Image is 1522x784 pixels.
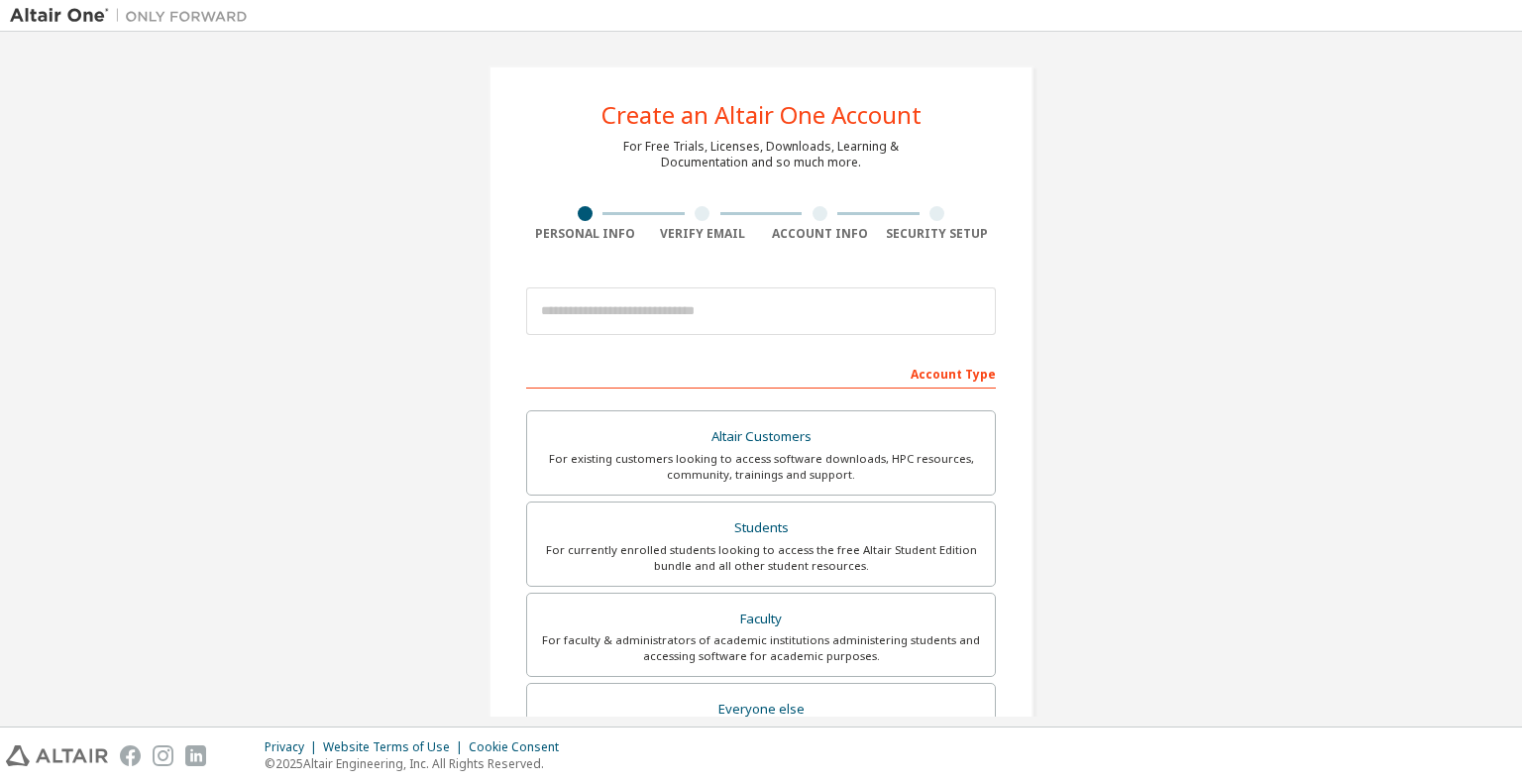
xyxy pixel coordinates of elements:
[644,226,762,242] div: Verify Email
[526,357,996,389] div: Account Type
[185,745,206,766] img: linkedin.svg
[539,451,983,483] div: For existing customers looking to access software downloads, HPC resources, community, trainings ...
[761,226,879,242] div: Account Info
[469,739,571,755] div: Cookie Consent
[265,755,571,772] p: © 2025 Altair Engineering, Inc. All Rights Reserved.
[539,632,983,664] div: For faculty & administrators of academic institutions administering students and accessing softwa...
[153,745,173,766] img: instagram.svg
[265,739,323,755] div: Privacy
[526,226,644,242] div: Personal Info
[539,423,983,451] div: Altair Customers
[539,696,983,724] div: Everyone else
[623,139,899,170] div: For Free Trials, Licenses, Downloads, Learning & Documentation and so much more.
[323,739,469,755] div: Website Terms of Use
[879,226,997,242] div: Security Setup
[601,103,922,127] div: Create an Altair One Account
[10,6,258,26] img: Altair One
[539,514,983,542] div: Students
[120,745,141,766] img: facebook.svg
[6,745,108,766] img: altair_logo.svg
[539,542,983,574] div: For currently enrolled students looking to access the free Altair Student Edition bundle and all ...
[539,606,983,633] div: Faculty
